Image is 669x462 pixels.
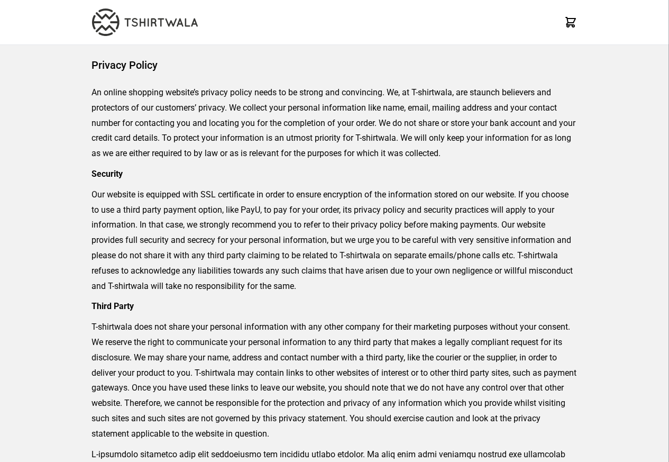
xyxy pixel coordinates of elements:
[91,301,134,311] strong: Third Party
[92,8,198,36] img: TW-LOGO-400-104.png
[91,320,578,441] p: T-shirtwala does not share your personal information with any other company for their marketing p...
[91,169,123,179] strong: Security
[91,187,578,294] p: Our website is equipped with SSL certificate in order to ensure encryption of the information sto...
[91,85,578,161] p: An online shopping website’s privacy policy needs to be strong and convincing. We, at T-shirtwala...
[91,58,578,73] h1: Privacy Policy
